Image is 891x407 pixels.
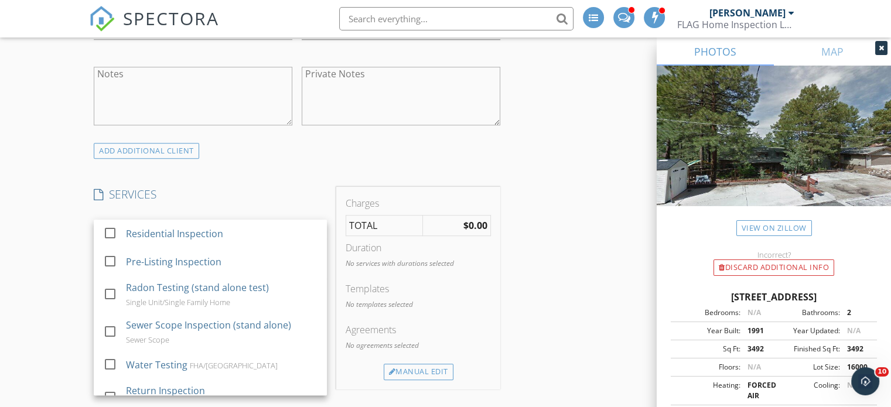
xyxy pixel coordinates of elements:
[774,326,840,336] div: Year Updated:
[123,6,219,30] span: SPECTORA
[126,335,169,344] div: Sewer Scope
[671,290,877,304] div: [STREET_ADDRESS]
[346,299,491,310] p: No templates selected
[674,326,740,336] div: Year Built:
[840,362,873,372] div: 16000
[346,258,491,269] p: No services with durations selected
[740,380,774,401] div: FORCED AIR
[774,344,840,354] div: Finished Sq Ft:
[346,340,491,351] p: No agreements selected
[840,344,873,354] div: 3492
[126,384,205,398] div: Return Inspection
[89,6,115,32] img: The Best Home Inspection Software - Spectora
[747,362,761,372] span: N/A
[126,318,291,332] div: Sewer Scope Inspection (stand alone)
[657,250,891,259] div: Incorrect?
[463,219,487,232] strong: $0.00
[774,307,840,318] div: Bathrooms:
[674,380,740,401] div: Heating:
[657,66,891,234] img: streetview
[740,326,774,336] div: 1991
[774,362,840,372] div: Lot Size:
[747,307,761,317] span: N/A
[840,307,873,318] div: 2
[875,367,889,377] span: 10
[709,7,786,19] div: [PERSON_NAME]
[346,196,491,210] div: Charges
[94,143,199,159] div: ADD ADDITIONAL client
[740,344,774,354] div: 3492
[126,227,223,241] div: Residential Inspection
[126,255,221,269] div: Pre-Listing Inspection
[94,187,327,202] h4: SERVICES
[714,259,834,276] div: Discard Additional info
[126,281,269,295] div: Radon Testing (stand alone test)
[346,323,491,337] div: Agreements
[847,326,861,336] span: N/A
[847,380,861,390] span: N/A
[346,216,423,236] td: TOTAL
[126,358,187,372] div: Water Testing
[339,7,573,30] input: Search everything...
[774,37,891,66] a: MAP
[346,282,491,296] div: Templates
[89,16,219,40] a: SPECTORA
[674,362,740,372] div: Floors:
[190,361,278,370] div: FHA/[GEOGRAPHIC_DATA]
[736,220,812,236] a: View on Zillow
[674,307,740,318] div: Bedrooms:
[851,367,879,395] iframe: Intercom live chat
[674,344,740,354] div: Sq Ft:
[346,241,491,255] div: Duration
[657,37,774,66] a: PHOTOS
[126,297,230,307] div: Single Unit/Single Family Home
[384,364,453,380] div: Manual Edit
[677,19,794,30] div: FLAG Home Inspection LLC
[774,380,840,401] div: Cooling:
